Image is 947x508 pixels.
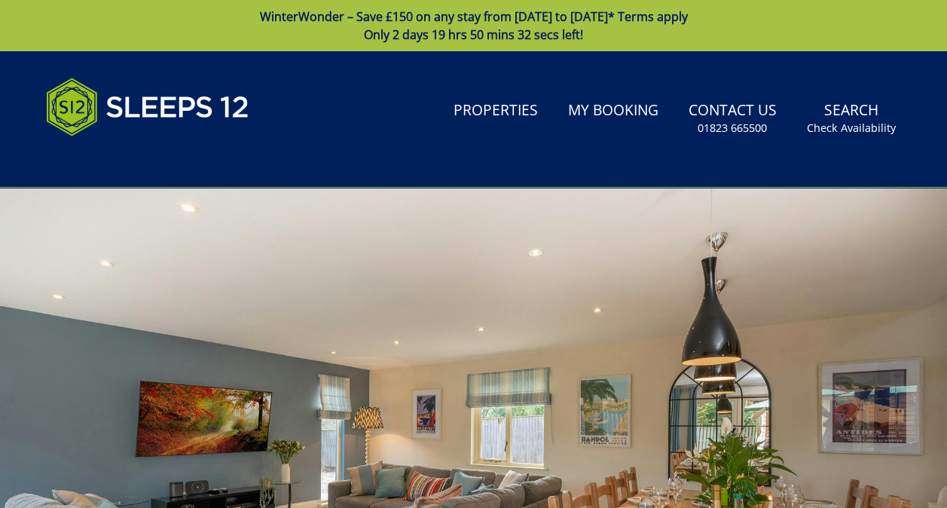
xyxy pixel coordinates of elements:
[448,94,544,128] a: Properties
[683,94,783,143] a: Contact Us01823 665500
[562,94,664,128] a: My Booking
[801,94,902,143] a: SearchCheck Availability
[46,69,249,145] img: Sleeps 12
[807,121,896,136] small: Check Availability
[364,26,583,43] span: Only 2 days 19 hrs 50 mins 32 secs left!
[38,154,197,167] iframe: Customer reviews powered by Trustpilot
[698,121,767,136] small: 01823 665500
